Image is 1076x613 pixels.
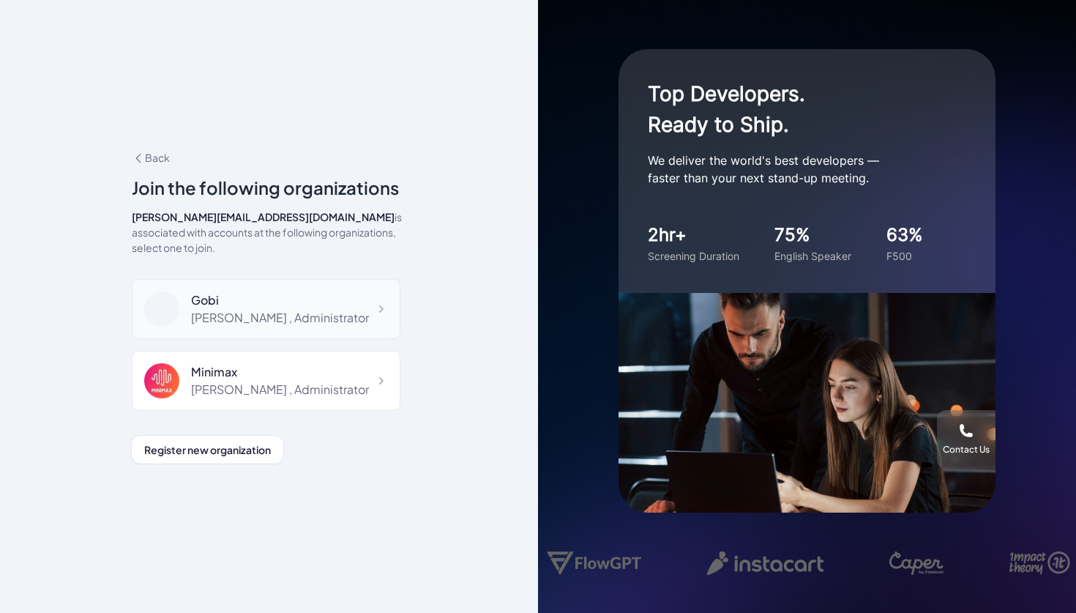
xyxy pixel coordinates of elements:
[132,151,170,164] span: Back
[943,444,990,456] div: Contact Us
[648,152,941,187] p: We deliver the world's best developers — faster than your next stand-up meeting.
[774,248,851,264] div: English Speaker
[132,210,402,254] span: is associated with accounts at the following organizations, select one to join.
[191,291,369,309] div: Gobi
[648,78,941,140] h1: Top Developers. Ready to Ship.
[886,248,923,264] div: F500
[191,363,369,381] div: Minimax
[144,443,271,456] span: Register new organization
[144,363,179,398] img: a83e012bbcf440a196c90261427f0cc7.png
[132,210,395,223] span: [PERSON_NAME][EMAIL_ADDRESS][DOMAIN_NAME]
[191,381,369,398] div: [PERSON_NAME] , Administrator
[132,436,283,464] button: Register new organization
[774,222,851,248] div: 75%
[132,174,406,201] div: Join the following organizations
[648,248,739,264] div: Screening Duration
[191,309,369,327] div: [PERSON_NAME] , Administrator
[886,222,923,248] div: 63%
[648,222,739,248] div: 2hr+
[937,410,995,469] button: Contact Us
